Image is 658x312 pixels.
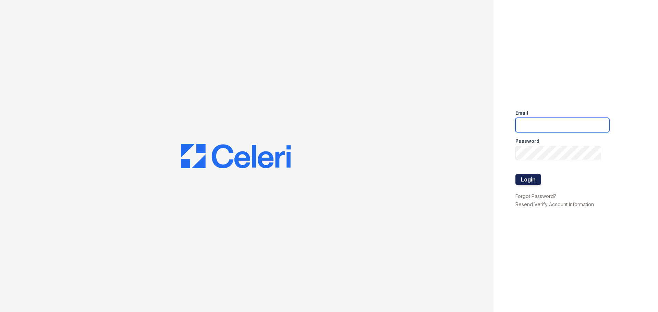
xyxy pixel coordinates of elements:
[515,110,528,116] label: Email
[515,174,541,185] button: Login
[515,201,594,207] a: Resend Verify Account Information
[181,144,291,169] img: CE_Logo_Blue-a8612792a0a2168367f1c8372b55b34899dd931a85d93a1a3d3e32e68fde9ad4.png
[515,138,539,145] label: Password
[515,193,556,199] a: Forgot Password?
